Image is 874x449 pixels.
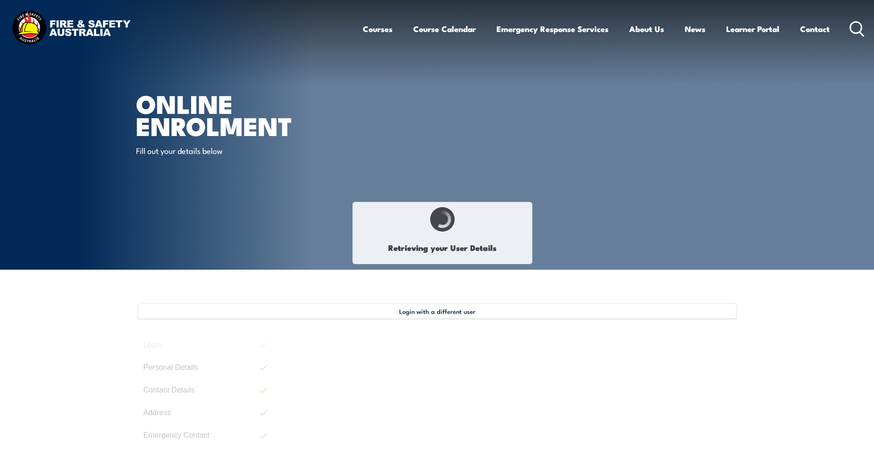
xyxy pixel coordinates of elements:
a: Course Calendar [413,16,476,41]
h1: Retrieving your User Details [358,237,527,259]
p: Fill out your details below [136,145,308,156]
a: Emergency Response Services [497,16,609,41]
a: News [685,16,706,41]
a: Courses [363,16,393,41]
span: Login with a different user [399,307,475,315]
h1: Online Enrolment [136,92,369,136]
a: Contact [800,16,830,41]
a: Learner Portal [726,16,779,41]
a: About Us [629,16,664,41]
